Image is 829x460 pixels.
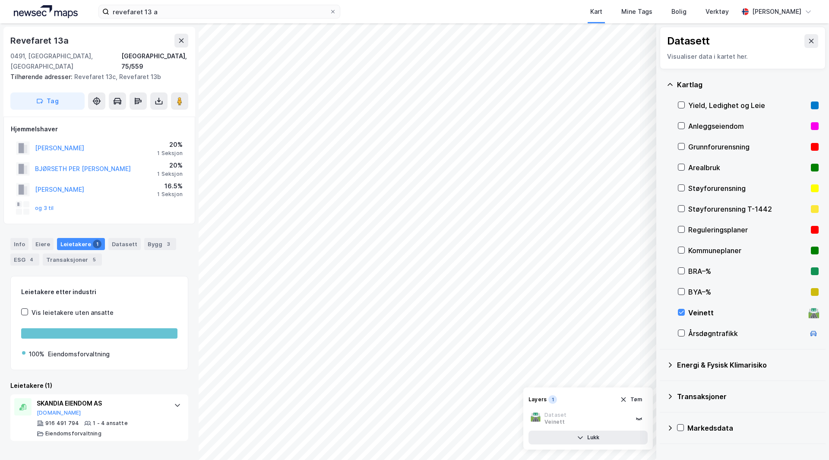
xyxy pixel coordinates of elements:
div: Energi & Fysisk Klimarisiko [677,360,819,370]
div: Leietakere (1) [10,381,188,391]
div: Leietakere [57,238,105,250]
div: Transaksjoner [43,254,102,266]
span: Tilhørende adresser: [10,73,74,80]
button: Tag [10,92,85,110]
iframe: Chat Widget [786,419,829,460]
div: 100% [29,349,44,359]
div: Bolig [671,6,687,17]
div: ESG [10,254,39,266]
div: Datasett [667,34,710,48]
div: 1 [93,240,101,248]
div: Verktøy [706,6,729,17]
div: BRA–% [688,266,807,276]
div: Veinett [544,419,566,425]
div: SKANDIA EIENDOM AS [37,398,165,409]
div: 1 Seksjon [157,191,183,198]
input: Søk på adresse, matrikkel, gårdeiere, leietakere eller personer [109,5,329,18]
div: BYA–% [688,287,807,297]
div: 5 [90,255,98,264]
div: 16.5% [157,181,183,191]
div: Grunnforurensning [688,142,807,152]
div: Veinett [688,308,805,318]
div: Hjemmelshaver [11,124,188,134]
div: Reguleringsplaner [688,225,807,235]
div: Kommuneplaner [688,245,807,256]
div: 916 491 794 [45,420,79,427]
div: Bygg [144,238,176,250]
div: Anleggseiendom [688,121,807,131]
div: Markedsdata [687,423,819,433]
div: Yield, Ledighet og Leie [688,100,807,111]
button: Lukk [528,431,648,444]
div: Kartlag [677,79,819,90]
div: [PERSON_NAME] [752,6,801,17]
div: Kontrollprogram for chat [786,419,829,460]
div: 1 Seksjon [157,150,183,157]
div: Dataset [544,412,566,419]
div: 20% [157,160,183,171]
div: 🛣️ [530,412,541,425]
div: 4 [27,255,36,264]
div: Støyforurensning [688,183,807,194]
div: 1 Seksjon [157,171,183,178]
div: Arealbruk [688,162,807,173]
div: 🛣️ [808,307,820,318]
div: Datasett [108,238,141,250]
div: Transaksjoner [677,391,819,402]
div: Visualiser data i kartet her. [667,51,818,62]
div: Revefaret 13c, Revefaret 13b [10,72,181,82]
div: Mine Tags [621,6,652,17]
div: 20% [157,140,183,150]
div: 3 [164,240,173,248]
div: 0491, [GEOGRAPHIC_DATA], [GEOGRAPHIC_DATA] [10,51,121,72]
button: [DOMAIN_NAME] [37,409,81,416]
div: Eiere [32,238,54,250]
div: 1 - 4 ansatte [93,420,128,427]
div: Info [10,238,28,250]
div: Vis leietakere uten ansatte [32,308,114,318]
div: 1 [548,395,557,404]
div: Støyforurensning T-1442 [688,204,807,214]
div: Kart [590,6,602,17]
div: Årsdøgntrafikk [688,328,805,339]
div: Eiendomsforvaltning [45,430,101,437]
div: Eiendomsforvaltning [48,349,110,359]
div: Leietakere etter industri [21,287,177,297]
div: Revefaret 13a [10,34,70,48]
button: Tøm [614,393,648,406]
div: Layers [528,396,547,403]
img: logo.a4113a55bc3d86da70a041830d287a7e.svg [14,5,78,18]
div: [GEOGRAPHIC_DATA], 75/559 [121,51,188,72]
